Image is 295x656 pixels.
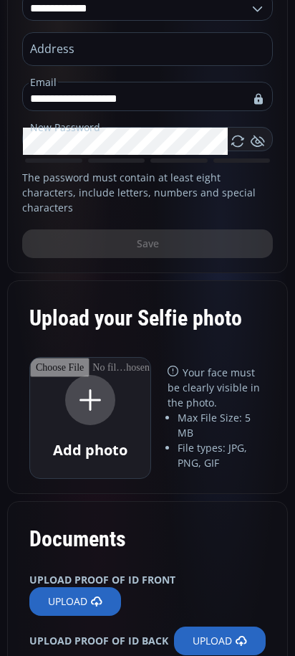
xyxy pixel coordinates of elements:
li: File types: JPG, PNG, GIF [178,440,266,470]
p: Your face must be clearly visible in the photo. [168,365,266,410]
label: Upload [29,587,121,616]
label: Upload [174,627,266,655]
div: Documents [29,516,266,561]
b: UPLOAD PROOF OF ID FRONT [29,572,175,587]
li: Max File Size: 5 MB [178,410,266,440]
b: UPLOAD PROOF OF ID BACK [29,633,168,648]
div: Upload your Selfie photo [29,295,266,357]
